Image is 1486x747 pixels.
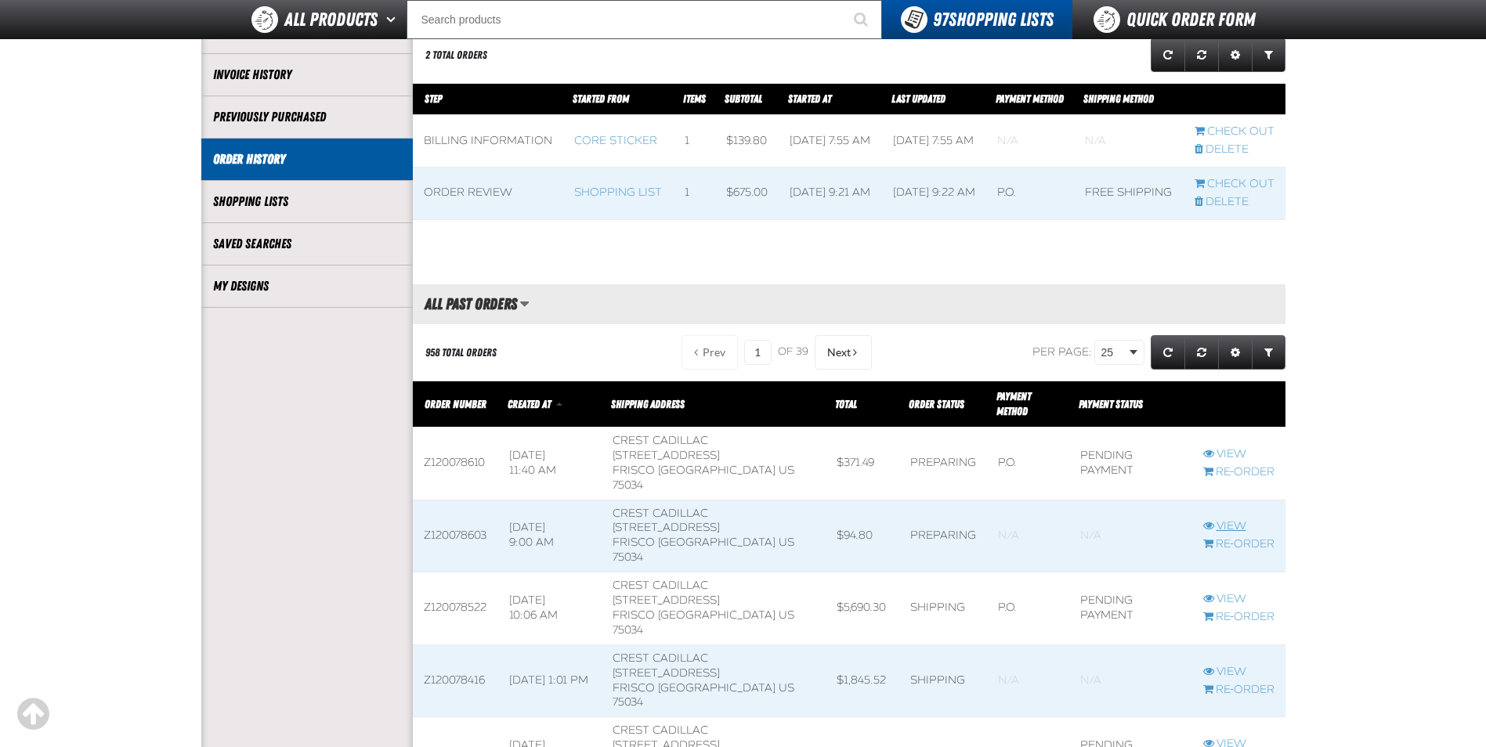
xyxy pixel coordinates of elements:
a: Continue checkout started from Shopping List [1195,177,1274,192]
td: Blank [987,500,1069,572]
span: US [779,536,794,549]
td: Blank [1069,644,1192,717]
a: Order Number [425,398,486,410]
span: [GEOGRAPHIC_DATA] [658,608,776,622]
td: [DATE] 11:40 AM [498,428,602,500]
a: Previously Purchased [213,108,401,126]
td: [DATE] 9:00 AM [498,500,602,572]
td: 1 [674,167,715,219]
a: Order Status [909,398,964,410]
td: Blank [1074,115,1184,168]
a: Order History [213,150,401,168]
td: $1,845.52 [826,644,899,717]
span: [GEOGRAPHIC_DATA] [658,681,776,695]
span: [STREET_ADDRESS] [613,521,720,534]
input: Current page number [744,340,772,365]
td: Z120078416 [413,644,498,717]
td: Shipping [899,572,987,645]
td: [DATE] 10:06 AM [498,572,602,645]
td: Blank [987,644,1069,717]
td: Blank [1069,500,1192,572]
td: [DATE] 1:01 PM [498,644,602,717]
a: View Z120078522 order [1203,592,1274,607]
td: $371.49 [826,428,899,500]
a: Expand or Collapse Grid Filters [1252,38,1285,72]
div: 958 Total Orders [425,345,497,360]
a: Started At [788,92,831,105]
span: Shipping Address [611,398,685,410]
h2: All Past Orders [413,295,517,312]
a: Created At [508,398,553,410]
strong: 97 [933,9,949,31]
td: Z120078522 [413,572,498,645]
td: $5,690.30 [826,572,899,645]
a: My Designs [213,277,401,295]
span: FRISCO [613,536,655,549]
a: Subtotal [725,92,762,105]
span: Crest Cadillac [613,651,708,665]
td: Free Shipping [1074,167,1184,219]
td: [DATE] 9:22 AM [882,167,987,219]
td: $94.80 [826,500,899,572]
td: $675.00 [715,167,779,219]
span: Crest Cadillac [613,724,708,737]
span: Last Updated [891,92,945,105]
a: Re-Order Z120078610 order [1203,465,1274,480]
td: 1 [674,115,715,168]
td: [DATE] 9:21 AM [779,167,882,219]
a: Delete checkout started from CORE STICKER [1195,143,1274,157]
a: Refresh grid action [1151,38,1185,72]
a: Total [835,398,857,410]
a: Invoice History [213,66,401,84]
th: Row actions [1192,381,1285,428]
span: FRISCO [613,681,655,695]
a: View Z120078603 order [1203,519,1274,534]
span: Shipping Method [1083,92,1154,105]
span: Payment Status [1079,398,1143,410]
span: Crest Cadillac [613,507,708,520]
a: Shopping Lists [213,193,401,211]
span: 25 [1101,345,1126,361]
td: Preparing [899,428,987,500]
bdo: 75034 [613,550,643,564]
span: of 39 [778,345,808,359]
a: Expand or Collapse Grid Settings [1218,38,1253,72]
td: [DATE] 7:55 AM [779,115,882,168]
div: Order Review [424,186,553,200]
td: [DATE] 7:55 AM [882,115,987,168]
td: P.O. [987,428,1069,500]
td: Pending payment [1069,428,1192,500]
button: Next Page [815,335,872,370]
span: Items [683,92,706,105]
span: Shopping Lists [933,9,1054,31]
a: View Z120078416 order [1203,665,1274,680]
span: [GEOGRAPHIC_DATA] [658,464,776,477]
td: P.O. [986,167,1073,219]
bdo: 75034 [613,623,643,637]
a: Continue checkout started from CORE STICKER [1195,125,1274,139]
bdo: 75034 [613,478,643,492]
span: Next Page [827,346,851,359]
div: Billing Information [424,134,553,149]
div: Scroll to the top [16,697,50,731]
span: Started From [573,92,629,105]
span: US [779,464,794,477]
button: Manage grid views. Current view is All Past Orders [519,290,530,317]
span: Crest Cadillac [613,434,708,447]
a: Payment Method [996,92,1064,105]
a: Re-Order Z120078603 order [1203,537,1274,552]
a: Shopping List [574,186,662,199]
a: Re-Order Z120078522 order [1203,610,1274,625]
td: Z120078603 [413,500,498,572]
a: Reset grid action [1184,38,1219,72]
span: Per page: [1032,345,1092,359]
td: Preparing [899,500,987,572]
span: US [779,681,794,695]
a: Expand or Collapse Grid Settings [1218,335,1253,370]
span: FRISCO [613,464,655,477]
a: CORE STICKER [574,134,657,147]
